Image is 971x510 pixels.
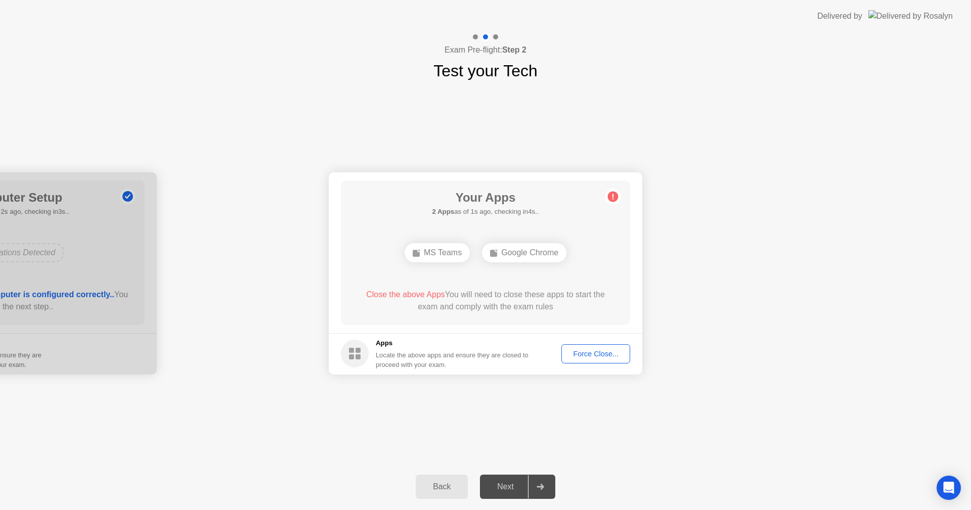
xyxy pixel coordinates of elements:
[416,475,468,499] button: Back
[445,44,526,56] h4: Exam Pre-flight:
[432,189,539,207] h1: Your Apps
[937,476,961,500] div: Open Intercom Messenger
[376,350,529,369] div: Locate the above apps and ensure they are closed to proceed with your exam.
[480,475,555,499] button: Next
[419,482,465,491] div: Back
[376,338,529,348] h5: Apps
[561,344,630,363] button: Force Close...
[483,482,528,491] div: Next
[817,10,862,22] div: Delivered by
[432,208,454,215] b: 2 Apps
[356,289,616,313] div: You will need to close these apps to start the exam and comply with the exam rules
[405,243,470,262] div: MS Teams
[565,350,627,358] div: Force Close...
[432,207,539,217] h5: as of 1s ago, checking in4s..
[433,59,538,83] h1: Test your Tech
[868,10,953,22] img: Delivered by Rosalyn
[482,243,566,262] div: Google Chrome
[366,290,445,299] span: Close the above Apps
[502,45,526,54] b: Step 2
